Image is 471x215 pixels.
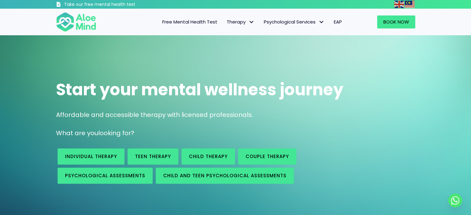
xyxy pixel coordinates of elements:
[65,172,145,179] span: Psychological assessments
[128,148,178,165] a: Teen Therapy
[181,148,235,165] a: Child Therapy
[162,19,217,25] span: Free Mental Health Test
[247,18,256,27] span: Therapy: submenu
[104,15,347,28] nav: Menu
[56,78,343,101] span: Start your mental wellness journey
[246,153,289,160] span: Couple therapy
[98,129,134,137] span: looking for?
[264,19,325,25] span: Psychological Services
[448,194,462,207] a: Whatsapp
[56,129,98,137] span: What are you
[259,15,329,28] a: Psychological ServicesPsychological Services: submenu
[394,1,404,8] img: en
[377,15,415,28] a: Book Now
[227,19,255,25] span: Therapy
[56,12,96,32] img: Aloe mind Logo
[238,148,296,165] a: Couple therapy
[189,153,228,160] span: Child Therapy
[65,153,117,160] span: Individual therapy
[329,15,347,28] a: EAP
[156,168,294,184] a: Child and Teen Psychological assessments
[56,2,168,9] a: Take our free mental health test
[383,19,409,25] span: Book Now
[394,1,405,8] a: English
[163,172,286,179] span: Child and Teen Psychological assessments
[405,1,415,8] a: Malay
[56,110,415,119] p: Affordable and accessible therapy with licensed professionals.
[405,1,415,8] img: ms
[317,18,326,27] span: Psychological Services: submenu
[64,2,168,8] h3: Take our free mental health test
[158,15,222,28] a: Free Mental Health Test
[58,168,153,184] a: Psychological assessments
[334,19,342,25] span: EAP
[222,15,259,28] a: TherapyTherapy: submenu
[135,153,171,160] span: Teen Therapy
[58,148,124,165] a: Individual therapy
